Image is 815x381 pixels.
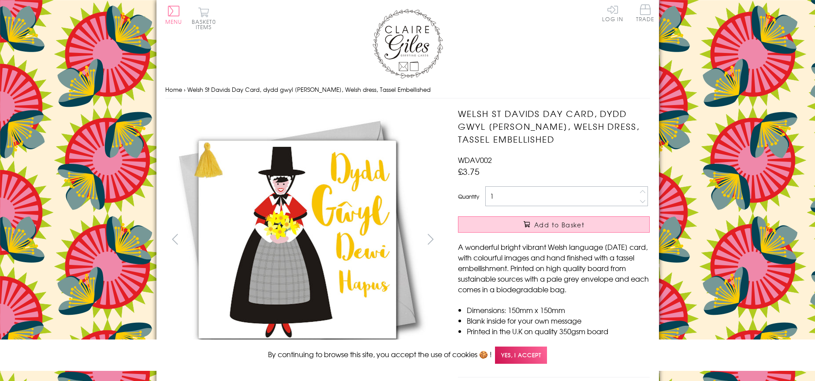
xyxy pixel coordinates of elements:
[458,192,479,200] label: Quantity
[467,315,650,326] li: Blank inside for your own message
[165,18,182,26] span: Menu
[636,4,655,22] span: Trade
[165,81,650,99] nav: breadcrumbs
[602,4,623,22] a: Log In
[196,18,216,31] span: 0 items
[458,216,650,233] button: Add to Basket
[184,85,186,94] span: ›
[467,305,650,315] li: Dimensions: 150mm x 150mm
[636,4,655,23] a: Trade
[421,229,440,249] button: next
[467,336,650,347] li: Comes wrapped in Compostable bag
[192,7,216,30] button: Basket0 items
[165,6,182,24] button: Menu
[165,229,185,249] button: prev
[458,155,492,165] span: WDAV002
[165,107,429,372] img: Welsh St Davids Day Card, dydd gwyl dewi hapus, Welsh dress, Tassel Embellished
[467,326,650,336] li: Printed in the U.K on quality 350gsm board
[458,241,650,294] p: A wonderful bright vibrant Welsh language [DATE] card, with colourful images and hand finished wi...
[187,85,431,94] span: Welsh St Davids Day Card, dydd gwyl [PERSON_NAME], Welsh dress, Tassel Embellished
[458,165,480,177] span: £3.75
[534,220,584,229] span: Add to Basket
[495,347,547,364] span: Yes, I accept
[372,9,443,79] img: Claire Giles Greetings Cards
[165,85,182,94] a: Home
[440,107,705,372] img: Welsh St Davids Day Card, dydd gwyl dewi hapus, Welsh dress, Tassel Embellished
[458,107,650,145] h1: Welsh St Davids Day Card, dydd gwyl [PERSON_NAME], Welsh dress, Tassel Embellished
